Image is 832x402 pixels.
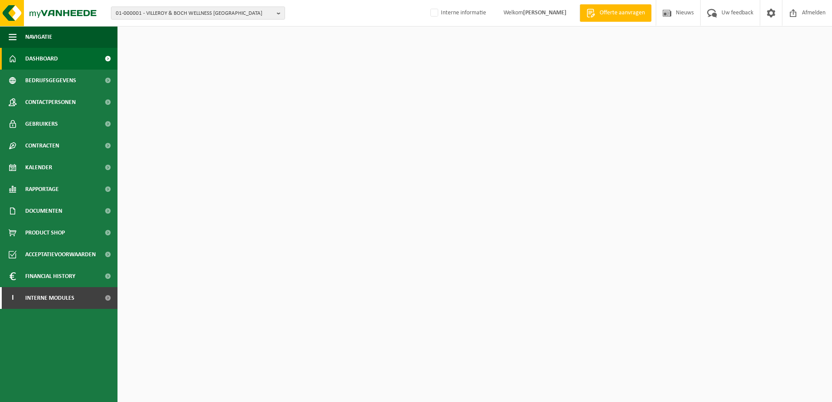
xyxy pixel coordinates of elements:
[523,10,567,16] strong: [PERSON_NAME]
[25,70,76,91] span: Bedrijfsgegevens
[25,91,76,113] span: Contactpersonen
[429,7,486,20] label: Interne informatie
[116,7,273,20] span: 01-000001 - VILLEROY & BOCH WELLNESS [GEOGRAPHIC_DATA]
[25,287,74,309] span: Interne modules
[597,9,647,17] span: Offerte aanvragen
[25,222,65,244] span: Product Shop
[25,157,52,178] span: Kalender
[25,178,59,200] span: Rapportage
[25,265,75,287] span: Financial History
[9,287,17,309] span: I
[25,26,52,48] span: Navigatie
[25,200,62,222] span: Documenten
[25,48,58,70] span: Dashboard
[111,7,285,20] button: 01-000001 - VILLEROY & BOCH WELLNESS [GEOGRAPHIC_DATA]
[580,4,651,22] a: Offerte aanvragen
[25,113,58,135] span: Gebruikers
[25,244,96,265] span: Acceptatievoorwaarden
[25,135,59,157] span: Contracten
